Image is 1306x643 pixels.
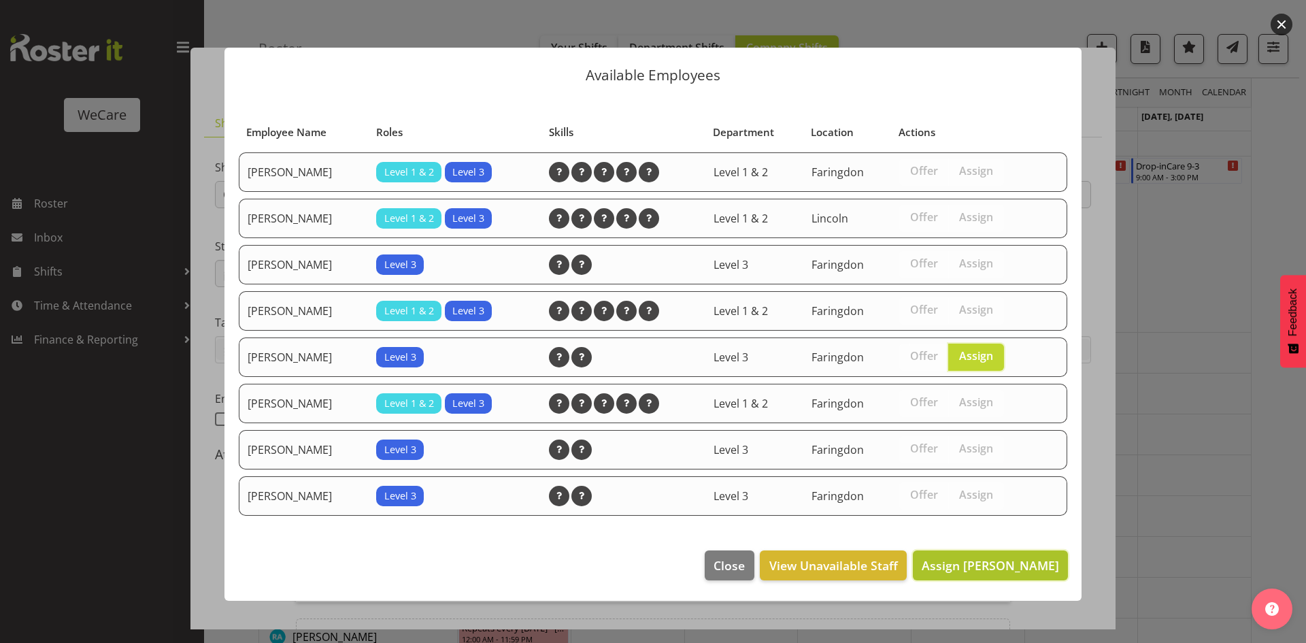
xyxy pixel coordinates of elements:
[714,557,745,574] span: Close
[384,350,416,365] span: Level 3
[384,489,416,504] span: Level 3
[811,489,864,504] span: Faringdon
[910,164,938,178] span: Offer
[913,550,1068,580] button: Assign [PERSON_NAME]
[769,557,898,574] span: View Unavailable Staff
[452,211,484,226] span: Level 3
[239,291,368,331] td: [PERSON_NAME]
[959,210,993,224] span: Assign
[910,442,938,455] span: Offer
[760,550,906,580] button: View Unavailable Staff
[910,395,938,409] span: Offer
[959,442,993,455] span: Assign
[1280,275,1306,367] button: Feedback - Show survey
[714,442,748,457] span: Level 3
[384,165,434,180] span: Level 1 & 2
[246,125,326,140] span: Employee Name
[899,125,935,140] span: Actions
[811,211,848,226] span: Lincoln
[910,257,938,270] span: Offer
[811,257,864,272] span: Faringdon
[376,125,403,140] span: Roles
[714,211,768,226] span: Level 1 & 2
[1287,288,1299,336] span: Feedback
[705,550,754,580] button: Close
[549,125,573,140] span: Skills
[452,165,484,180] span: Level 3
[959,349,993,363] span: Assign
[910,210,938,224] span: Offer
[239,199,368,238] td: [PERSON_NAME]
[959,303,993,316] span: Assign
[452,303,484,318] span: Level 3
[1265,602,1279,616] img: help-xxl-2.png
[714,489,748,504] span: Level 3
[922,557,1059,574] span: Assign [PERSON_NAME]
[239,337,368,377] td: [PERSON_NAME]
[910,488,938,501] span: Offer
[238,68,1068,82] p: Available Employees
[959,257,993,270] span: Assign
[811,125,854,140] span: Location
[714,303,768,318] span: Level 1 & 2
[714,257,748,272] span: Level 3
[239,476,368,516] td: [PERSON_NAME]
[910,303,938,316] span: Offer
[959,395,993,409] span: Assign
[959,488,993,501] span: Assign
[384,442,416,457] span: Level 3
[239,245,368,284] td: [PERSON_NAME]
[811,442,864,457] span: Faringdon
[384,211,434,226] span: Level 1 & 2
[811,165,864,180] span: Faringdon
[714,165,768,180] span: Level 1 & 2
[452,396,484,411] span: Level 3
[239,384,368,423] td: [PERSON_NAME]
[239,430,368,469] td: [PERSON_NAME]
[713,125,774,140] span: Department
[239,152,368,192] td: [PERSON_NAME]
[384,257,416,272] span: Level 3
[811,396,864,411] span: Faringdon
[384,303,434,318] span: Level 1 & 2
[384,396,434,411] span: Level 1 & 2
[959,164,993,178] span: Assign
[714,396,768,411] span: Level 1 & 2
[714,350,748,365] span: Level 3
[910,349,938,363] span: Offer
[811,303,864,318] span: Faringdon
[811,350,864,365] span: Faringdon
